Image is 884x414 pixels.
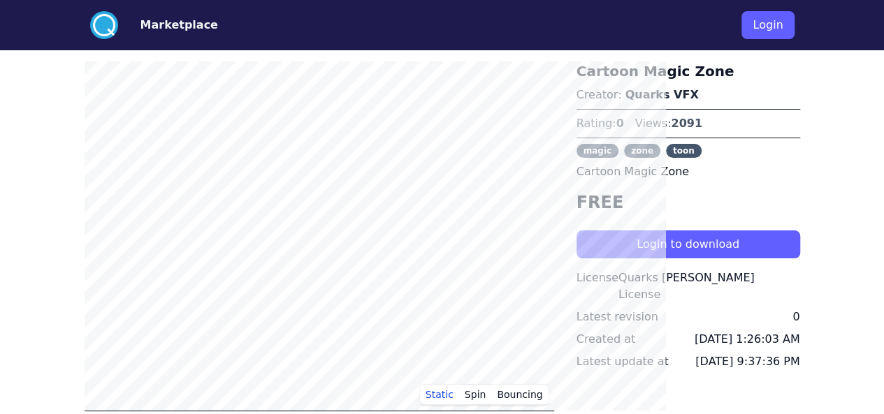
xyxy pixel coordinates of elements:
[666,144,702,158] span: toon
[618,269,800,303] div: Quarks [PERSON_NAME] License
[118,17,218,34] a: Marketplace
[741,6,794,45] a: Login
[420,384,459,405] button: Static
[577,191,800,214] h4: FREE
[577,163,800,180] p: Cartoon Magic Zone
[577,230,800,258] button: Login to download
[635,115,702,132] div: Views:
[577,61,800,81] h3: Cartoon Magic Zone
[577,87,800,103] p: Creator:
[140,17,218,34] button: Marketplace
[741,11,794,39] button: Login
[792,309,799,325] div: 0
[577,237,800,251] a: Login to download
[671,117,702,130] span: 2091
[491,384,548,405] button: Bouncing
[695,353,799,370] div: [DATE] 9:37:36 PM
[459,384,492,405] button: Spin
[695,331,800,348] div: [DATE] 1:26:03 AM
